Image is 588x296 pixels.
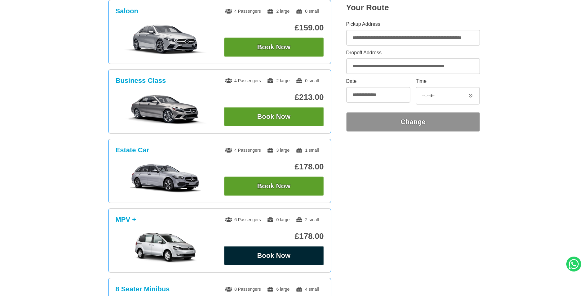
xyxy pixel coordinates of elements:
[224,246,324,265] button: Book Now
[296,78,319,83] span: 0 small
[416,79,480,84] label: Time
[225,148,261,153] span: 4 Passengers
[119,24,212,55] img: Saloon
[224,23,324,33] p: £159.00
[224,177,324,196] button: Book Now
[346,79,410,84] label: Date
[116,216,136,224] h3: MPV +
[224,107,324,126] button: Book Now
[116,77,166,85] h3: Business Class
[346,22,480,27] label: Pickup Address
[296,287,319,292] span: 4 small
[224,231,324,241] p: £178.00
[267,217,290,222] span: 0 large
[119,163,212,194] img: Estate Car
[346,3,480,12] h2: Your Route
[296,148,319,153] span: 1 small
[225,9,261,14] span: 4 Passengers
[225,287,261,292] span: 8 Passengers
[267,148,290,153] span: 3 large
[224,162,324,172] p: £178.00
[267,9,290,14] span: 2 large
[225,217,261,222] span: 6 Passengers
[119,232,212,263] img: MPV +
[346,112,480,132] button: Change
[267,287,290,292] span: 6 large
[225,78,261,83] span: 4 Passengers
[267,78,290,83] span: 2 large
[296,9,319,14] span: 0 small
[224,38,324,57] button: Book Now
[116,285,170,293] h3: 8 Seater Minibus
[296,217,319,222] span: 2 small
[346,50,480,55] label: Dropoff Address
[119,93,212,124] img: Business Class
[224,92,324,102] p: £213.00
[116,146,149,154] h3: Estate Car
[116,7,138,15] h3: Saloon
